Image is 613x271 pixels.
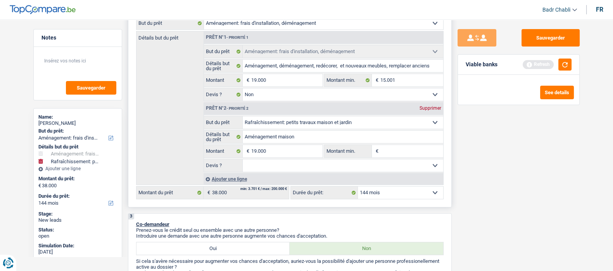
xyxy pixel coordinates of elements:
[372,145,380,157] span: €
[418,106,443,110] div: Supprimer
[204,88,243,101] label: Devis ?
[136,186,204,199] label: Montant du prêt
[540,86,574,99] button: See details
[38,183,41,189] span: €
[38,176,116,182] label: Montant du prêt:
[38,128,116,134] label: But du prêt:
[204,173,443,185] div: Ajouter une ligne
[204,45,243,58] label: But du prêt
[136,221,169,227] span: Co-demandeur
[523,60,554,69] div: Refresh
[38,227,117,233] div: Status:
[372,74,380,86] span: €
[226,106,249,110] span: - Priorité 2
[41,35,114,41] h5: Notes
[204,60,243,72] label: Détails but du prêt
[290,242,443,255] label: Non
[204,106,250,111] div: Prêt n°2
[466,61,497,68] div: Viable banks
[226,35,249,40] span: - Priorité 1
[291,186,358,199] label: Durée du prêt:
[204,131,243,143] label: Détails but du prêt
[204,159,243,172] label: Devis ?
[38,166,117,171] div: Ajouter une ligne
[204,116,243,129] label: But du prêt
[542,7,570,13] span: Badr Chabli
[38,120,117,126] div: [PERSON_NAME]
[136,227,444,233] p: Prenez-vous le crédit seul ou ensemble avec une autre personne?
[243,74,251,86] span: €
[521,29,580,47] button: Sauvegarder
[136,258,444,270] p: Si cela s'avère nécessaire pour augmenter vos chances d'acceptation, auriez-vous la possibilité d...
[136,242,290,255] label: Oui
[325,145,372,157] label: Montant min.
[38,144,117,150] div: Détails but du prêt
[38,193,116,199] label: Durée du prêt:
[38,211,117,217] div: Stage:
[66,81,116,95] button: Sauvegarder
[77,85,105,90] span: Sauvegarder
[325,74,372,86] label: Montant min.
[204,74,243,86] label: Montant
[596,6,603,13] div: fr
[136,233,444,239] p: Introduire une demande avec une autre personne augmente vos chances d'acceptation.
[136,31,204,40] label: Détails but du prêt
[38,243,117,249] div: Simulation Date:
[38,249,117,255] div: [DATE]
[240,187,287,191] div: min: 3.701 € / max: 200.000 €
[38,217,117,223] div: New leads
[38,114,117,120] div: Name:
[128,214,134,219] div: 3
[243,145,251,157] span: €
[536,3,577,16] a: Badr Chabli
[136,17,204,29] label: But du prêt
[10,5,76,14] img: TopCompare Logo
[204,35,250,40] div: Prêt n°1
[204,145,243,157] label: Montant
[38,233,117,239] div: open
[204,186,212,199] span: €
